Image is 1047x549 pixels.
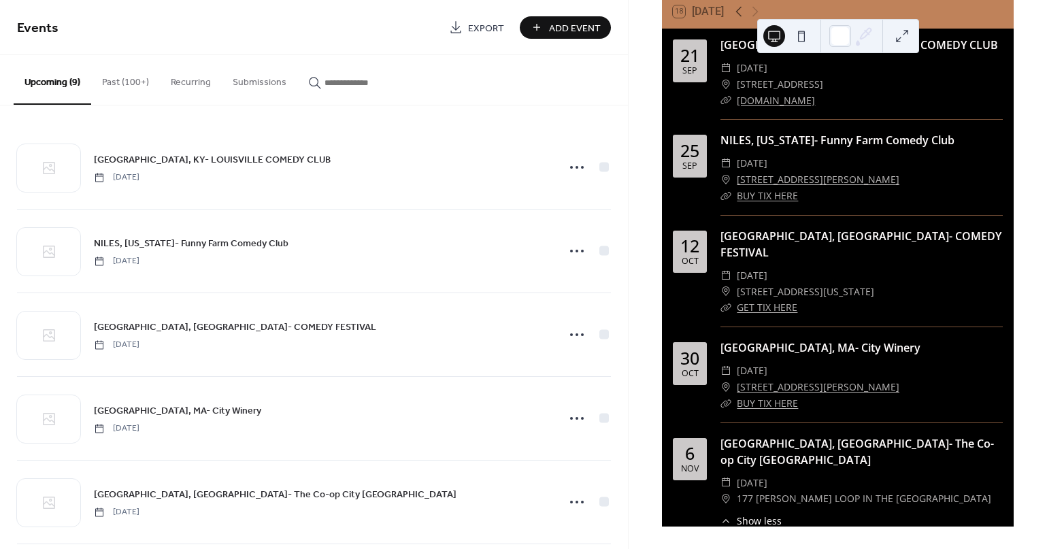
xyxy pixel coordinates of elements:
[94,422,139,435] span: [DATE]
[737,301,797,314] a: GET TIX HERE
[520,16,611,39] button: Add Event
[91,55,160,103] button: Past (100+)
[94,488,456,502] span: [GEOGRAPHIC_DATA], [GEOGRAPHIC_DATA]- The Co-op City [GEOGRAPHIC_DATA]
[737,60,767,76] span: [DATE]
[720,490,731,507] div: ​
[680,47,699,64] div: 21
[682,67,697,76] div: Sep
[94,171,139,184] span: [DATE]
[737,171,899,188] a: [STREET_ADDRESS][PERSON_NAME]
[94,320,376,335] span: [GEOGRAPHIC_DATA], [GEOGRAPHIC_DATA]- COMEDY FESTIVAL
[682,162,697,171] div: Sep
[94,403,261,418] a: [GEOGRAPHIC_DATA], MA- City Winery
[14,55,91,105] button: Upcoming (9)
[720,284,731,300] div: ​
[720,435,1003,468] div: [GEOGRAPHIC_DATA], [GEOGRAPHIC_DATA]- The Co-op City [GEOGRAPHIC_DATA]
[720,299,731,316] div: ​
[720,133,954,148] a: NILES, [US_STATE]- Funny Farm Comedy Club
[222,55,297,103] button: Submissions
[737,475,767,491] span: [DATE]
[720,93,731,109] div: ​
[680,142,699,159] div: 25
[720,229,1001,260] a: [GEOGRAPHIC_DATA], [GEOGRAPHIC_DATA]- COMEDY FESTIVAL
[94,235,288,251] a: NILES, [US_STATE]- Funny Farm Comedy Club
[94,339,139,351] span: [DATE]
[94,152,331,167] a: [GEOGRAPHIC_DATA], KY- LOUISVILLE COMEDY CLUB
[94,404,261,418] span: [GEOGRAPHIC_DATA], MA- City Winery
[737,363,767,379] span: [DATE]
[720,60,731,76] div: ​
[720,514,731,528] div: ​
[720,379,731,395] div: ​
[737,155,767,171] span: [DATE]
[685,445,695,462] div: 6
[720,155,731,171] div: ​
[160,55,222,103] button: Recurring
[94,153,331,167] span: [GEOGRAPHIC_DATA], KY- LOUISVILLE COMEDY CLUB
[682,257,699,266] div: Oct
[737,379,899,395] a: [STREET_ADDRESS][PERSON_NAME]
[737,490,991,507] span: 177 [PERSON_NAME] LOOP IN THE [GEOGRAPHIC_DATA]
[94,319,376,335] a: [GEOGRAPHIC_DATA], [GEOGRAPHIC_DATA]- COMEDY FESTIVAL
[720,171,731,188] div: ​
[94,255,139,267] span: [DATE]
[737,397,798,410] a: BUY TIX HERE
[720,37,998,52] a: [GEOGRAPHIC_DATA], KY- LOUISVILLE COMEDY CLUB
[720,76,731,93] div: ​
[737,267,767,284] span: [DATE]
[549,21,601,35] span: Add Event
[720,363,731,379] div: ​
[439,16,514,39] a: Export
[720,267,731,284] div: ​
[737,94,815,107] a: [DOMAIN_NAME]
[720,395,731,412] div: ​
[720,475,731,491] div: ​
[737,76,823,93] span: [STREET_ADDRESS]
[720,340,920,355] a: [GEOGRAPHIC_DATA], MA- City Winery
[94,237,288,251] span: NILES, [US_STATE]- Funny Farm Comedy Club
[737,189,798,202] a: BUY TIX HERE
[94,486,456,502] a: [GEOGRAPHIC_DATA], [GEOGRAPHIC_DATA]- The Co-op City [GEOGRAPHIC_DATA]
[468,21,504,35] span: Export
[737,514,782,528] span: Show less
[17,15,59,41] span: Events
[720,188,731,204] div: ​
[94,506,139,518] span: [DATE]
[681,465,699,473] div: Nov
[737,284,874,300] span: [STREET_ADDRESS][US_STATE]
[682,369,699,378] div: Oct
[680,237,699,254] div: 12
[720,514,782,528] button: ​Show less
[680,350,699,367] div: 30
